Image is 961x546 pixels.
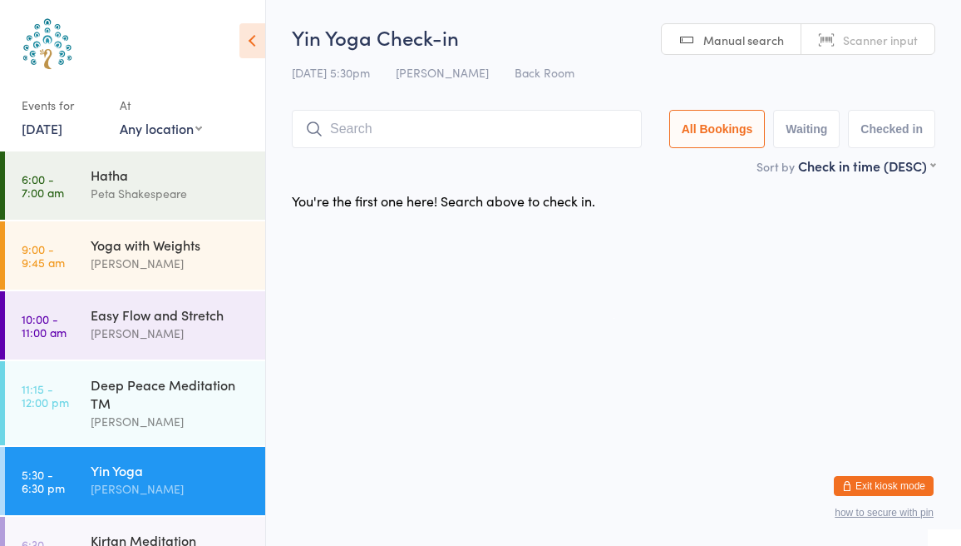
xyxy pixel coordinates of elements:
[22,242,65,269] time: 9:00 - 9:45 am
[120,119,202,137] div: Any location
[515,64,574,81] span: Back Room
[91,479,251,499] div: [PERSON_NAME]
[120,92,202,119] div: At
[835,507,934,519] button: how to secure with pin
[22,92,103,119] div: Events for
[91,461,251,479] div: Yin Yoga
[756,158,795,175] label: Sort by
[91,324,251,343] div: [PERSON_NAME]
[22,468,65,494] time: 5:30 - 6:30 pm
[22,172,64,199] time: 6:00 - 7:00 am
[396,64,489,81] span: [PERSON_NAME]
[703,32,784,48] span: Manual search
[91,236,251,254] div: Yoga with Weights
[22,382,69,409] time: 11:15 - 12:00 pm
[292,191,595,210] div: You're the first one here! Search above to check in.
[91,254,251,273] div: [PERSON_NAME]
[91,305,251,324] div: Easy Flow and Stretch
[91,184,251,203] div: Peta Shakespeare
[848,110,935,148] button: Checked in
[91,412,251,431] div: [PERSON_NAME]
[5,361,265,445] a: 11:15 -12:00 pmDeep Peace Meditation TM[PERSON_NAME]
[22,119,62,137] a: [DATE]
[773,110,840,148] button: Waiting
[17,12,79,75] img: Australian School of Meditation & Yoga
[834,476,934,496] button: Exit kiosk mode
[843,32,918,48] span: Scanner input
[91,166,251,184] div: Hatha
[292,110,642,148] input: Search
[91,375,251,412] div: Deep Peace Meditation TM
[5,151,265,220] a: 6:00 -7:00 amHathaPeta Shakespeare
[5,221,265,290] a: 9:00 -9:45 amYoga with Weights[PERSON_NAME]
[5,291,265,360] a: 10:00 -11:00 amEasy Flow and Stretch[PERSON_NAME]
[292,23,935,51] h2: Yin Yoga Check-in
[669,110,766,148] button: All Bookings
[292,64,370,81] span: [DATE] 5:30pm
[22,312,67,339] time: 10:00 - 11:00 am
[798,156,935,175] div: Check in time (DESC)
[5,447,265,515] a: 5:30 -6:30 pmYin Yoga[PERSON_NAME]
